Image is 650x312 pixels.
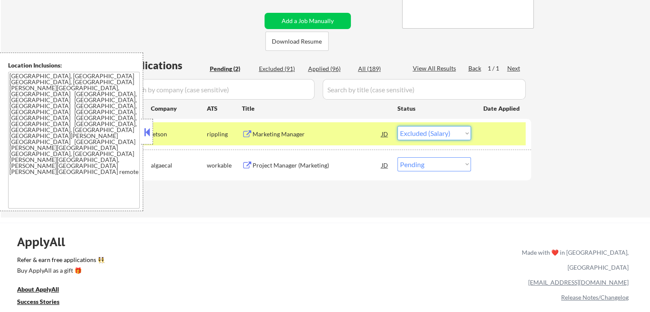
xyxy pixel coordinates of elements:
[17,298,59,305] u: Success Stories
[17,266,103,277] a: Buy ApplyAll as a gift 🎁
[151,130,207,138] div: jetson
[151,161,207,170] div: algaecal
[253,161,382,170] div: Project Manager (Marketing)
[468,64,482,73] div: Back
[488,64,507,73] div: 1 / 1
[207,104,242,113] div: ATS
[265,13,351,29] button: Add a Job Manually
[17,285,71,295] a: About ApplyAll
[358,65,401,73] div: All (189)
[308,65,351,73] div: Applied (96)
[17,235,75,249] div: ApplyAll
[242,104,389,113] div: Title
[483,104,521,113] div: Date Applied
[259,65,302,73] div: Excluded (91)
[207,130,242,138] div: rippling
[207,161,242,170] div: workable
[397,100,471,116] div: Status
[122,60,207,71] div: Applications
[528,279,629,286] a: [EMAIL_ADDRESS][DOMAIN_NAME]
[17,268,103,274] div: Buy ApplyAll as a gift 🎁
[17,297,71,308] a: Success Stories
[151,104,207,113] div: Company
[17,257,343,266] a: Refer & earn free applications 👯‍♀️
[381,157,389,173] div: JD
[413,64,459,73] div: View All Results
[381,126,389,141] div: JD
[507,64,521,73] div: Next
[518,245,629,275] div: Made with ❤️ in [GEOGRAPHIC_DATA], [GEOGRAPHIC_DATA]
[323,79,526,100] input: Search by title (case sensitive)
[561,294,629,301] a: Release Notes/Changelog
[8,61,140,70] div: Location Inclusions:
[265,32,329,51] button: Download Resume
[210,65,253,73] div: Pending (2)
[17,286,59,293] u: About ApplyAll
[253,130,382,138] div: Marketing Manager
[122,79,315,100] input: Search by company (case sensitive)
